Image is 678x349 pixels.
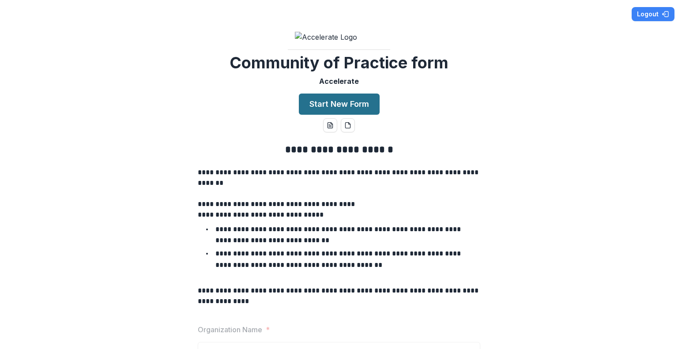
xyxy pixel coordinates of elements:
button: word-download [323,118,337,132]
h2: Community of Practice form [230,53,448,72]
button: Start New Form [299,94,380,115]
img: Accelerate Logo [295,32,383,42]
button: pdf-download [341,118,355,132]
button: Logout [632,7,674,21]
p: Accelerate [319,76,359,86]
p: Organization Name [198,324,262,335]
